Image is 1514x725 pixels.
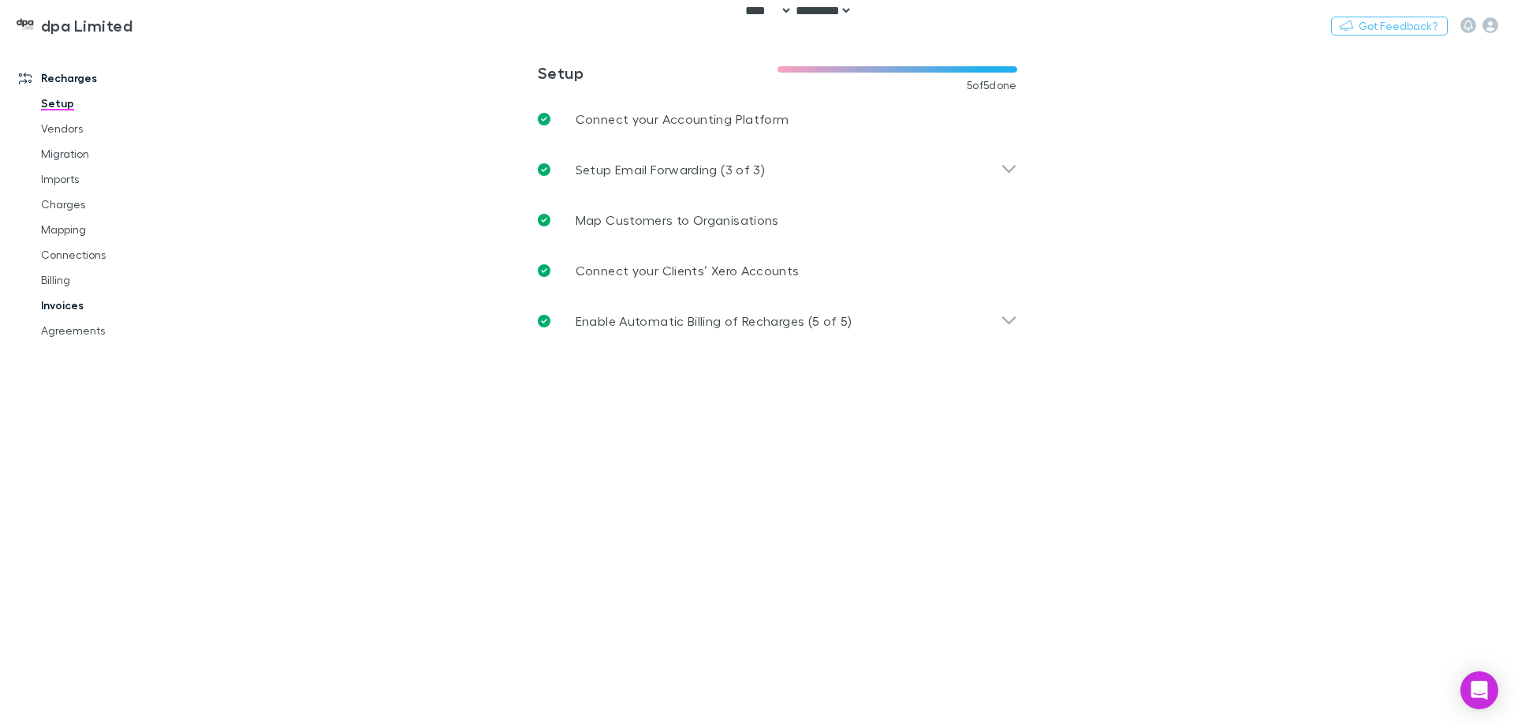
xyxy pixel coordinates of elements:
p: Enable Automatic Billing of Recharges (5 of 5) [576,312,852,331]
p: Map Customers to Organisations [576,211,779,230]
a: dpa Limited [6,6,142,44]
h3: Setup [538,63,778,82]
p: Setup Email Forwarding (3 of 3) [576,160,765,179]
a: Connections [25,242,213,267]
a: Agreements [25,318,213,343]
p: Connect your Accounting Platform [576,110,789,129]
a: Connect your Accounting Platform [525,94,1030,144]
a: Vendors [25,116,213,141]
span: 5 of 5 done [967,79,1017,92]
a: Invoices [25,293,213,318]
h3: dpa Limited [41,16,132,35]
div: Setup Email Forwarding (3 of 3) [525,144,1030,195]
a: Recharges [3,65,213,91]
div: Enable Automatic Billing of Recharges (5 of 5) [525,296,1030,346]
a: Migration [25,141,213,166]
a: Billing [25,267,213,293]
p: Connect your Clients’ Xero Accounts [576,261,800,280]
a: Charges [25,192,213,217]
a: Setup [25,91,213,116]
img: dpa Limited's Logo [16,16,35,35]
a: Connect your Clients’ Xero Accounts [525,245,1030,296]
a: Imports [25,166,213,192]
button: Got Feedback? [1331,17,1448,36]
a: Mapping [25,217,213,242]
a: Map Customers to Organisations [525,195,1030,245]
div: Open Intercom Messenger [1460,671,1498,709]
